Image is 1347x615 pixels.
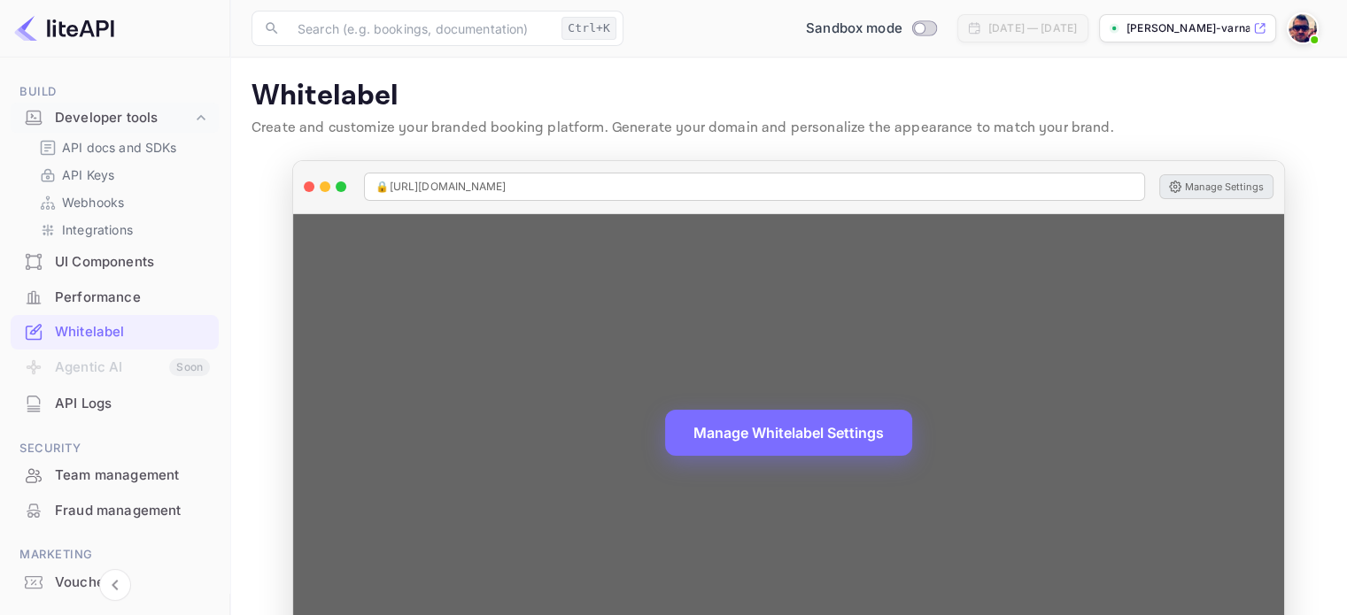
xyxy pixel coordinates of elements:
[32,189,212,215] div: Webhooks
[799,19,943,39] div: Switch to Production mode
[55,501,210,521] div: Fraud management
[55,108,192,128] div: Developer tools
[11,103,219,134] div: Developer tools
[11,387,219,419] a: API Logs
[1126,20,1250,36] p: [PERSON_NAME]-varnava-7lpe5....
[375,179,506,195] span: 🔒 [URL][DOMAIN_NAME]
[11,82,219,102] span: Build
[32,162,212,188] div: API Keys
[11,494,219,528] div: Fraud management
[11,439,219,458] span: Security
[11,245,219,280] div: UI Components
[55,394,210,414] div: API Logs
[11,315,219,348] a: Whitelabel
[14,14,114,42] img: LiteAPI logo
[39,165,205,184] a: API Keys
[11,565,219,598] a: Vouchers
[32,217,212,242] div: Integrations
[252,118,1326,139] p: Create and customize your branded booking platform. Generate your domain and personalize the appe...
[287,11,554,46] input: Search (e.g. bookings, documentation)
[1289,14,1317,42] img: Antonis Varnava
[988,20,1077,36] div: [DATE] — [DATE]
[62,138,177,157] p: API docs and SDKs
[39,138,205,157] a: API docs and SDKs
[252,79,1326,114] p: Whitelabel
[11,545,219,565] span: Marketing
[11,494,219,527] a: Fraud management
[62,193,124,211] p: Webhooks
[62,165,114,184] p: API Keys
[62,220,133,239] p: Integrations
[11,458,219,493] div: Team management
[11,565,219,600] div: Vouchers
[55,288,210,308] div: Performance
[32,135,212,160] div: API docs and SDKs
[99,569,131,601] button: Collapse navigation
[11,458,219,491] a: Team management
[11,281,219,315] div: Performance
[55,252,210,273] div: UI Components
[665,410,912,456] button: Manage Whitelabel Settings
[806,19,902,39] span: Sandbox mode
[55,322,210,342] div: Whitelabel
[11,315,219,350] div: Whitelabel
[1159,174,1273,199] button: Manage Settings
[39,220,205,239] a: Integrations
[11,387,219,421] div: API Logs
[55,465,210,486] div: Team management
[561,17,616,40] div: Ctrl+K
[39,193,205,211] a: Webhooks
[55,573,210,593] div: Vouchers
[11,245,219,278] a: UI Components
[11,281,219,313] a: Performance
